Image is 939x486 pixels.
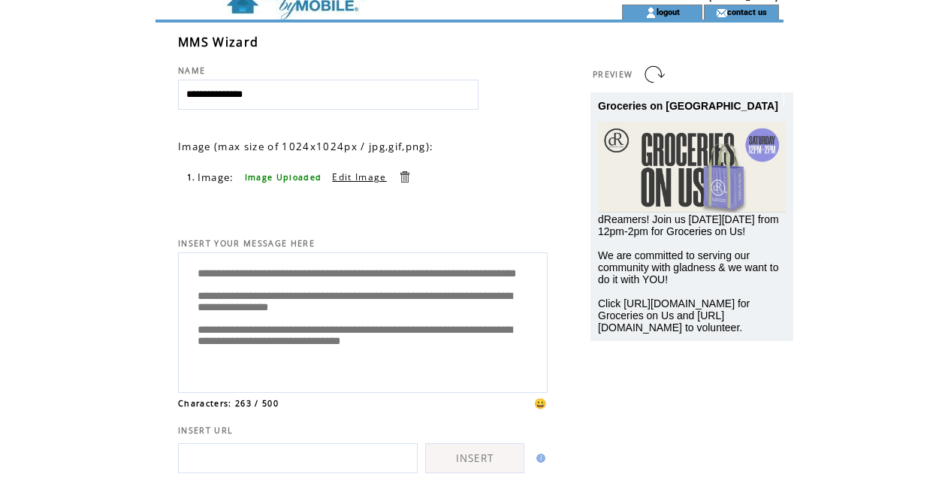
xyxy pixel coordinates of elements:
[593,69,633,80] span: PREVIEW
[178,238,315,249] span: INSERT YOUR MESSAGE HERE
[727,7,767,17] a: contact us
[198,171,234,184] span: Image:
[657,7,680,17] a: logout
[178,34,258,50] span: MMS Wizard
[532,454,545,463] img: help.gif
[187,172,196,183] span: 1.
[645,7,657,19] img: account_icon.gif
[178,425,233,436] span: INSERT URL
[332,171,386,183] a: Edit Image
[245,172,322,183] span: Image Uploaded
[178,398,279,409] span: Characters: 263 / 500
[178,140,433,153] span: Image (max size of 1024x1024px / jpg,gif,png):
[178,65,205,76] span: NAME
[397,170,412,184] a: Delete this item
[425,443,524,473] a: INSERT
[716,7,727,19] img: contact_us_icon.gif
[598,213,779,334] span: dReamers! Join us [DATE][DATE] from 12pm-2pm for Groceries on Us! We are committed to serving our...
[534,397,548,410] span: 😀
[598,100,778,112] span: Groceries on [GEOGRAPHIC_DATA]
